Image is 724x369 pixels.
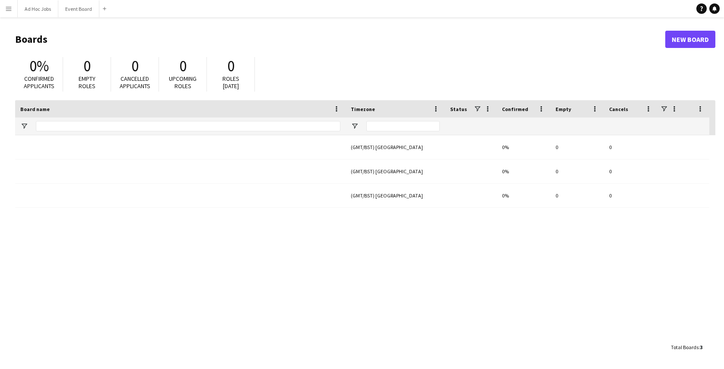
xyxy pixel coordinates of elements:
[497,135,550,159] div: 0%
[58,0,99,17] button: Event Board
[671,339,702,356] div: :
[550,159,604,183] div: 0
[700,344,702,350] span: 3
[450,106,467,112] span: Status
[346,135,445,159] div: (GMT/BST) [GEOGRAPHIC_DATA]
[79,75,95,90] span: Empty roles
[665,31,715,48] a: New Board
[550,135,604,159] div: 0
[604,159,657,183] div: 0
[169,75,197,90] span: Upcoming roles
[24,75,54,90] span: Confirmed applicants
[120,75,150,90] span: Cancelled applicants
[227,57,235,76] span: 0
[36,121,340,131] input: Board name Filter Input
[502,106,528,112] span: Confirmed
[497,184,550,207] div: 0%
[83,57,91,76] span: 0
[222,75,239,90] span: Roles [DATE]
[550,184,604,207] div: 0
[351,106,375,112] span: Timezone
[29,57,49,76] span: 0%
[20,122,28,130] button: Open Filter Menu
[346,159,445,183] div: (GMT/BST) [GEOGRAPHIC_DATA]
[351,122,359,130] button: Open Filter Menu
[15,33,665,46] h1: Boards
[671,344,699,350] span: Total Boards
[604,135,657,159] div: 0
[18,0,58,17] button: Ad Hoc Jobs
[609,106,628,112] span: Cancels
[346,184,445,207] div: (GMT/BST) [GEOGRAPHIC_DATA]
[604,184,657,207] div: 0
[20,106,50,112] span: Board name
[556,106,571,112] span: Empty
[366,121,440,131] input: Timezone Filter Input
[131,57,139,76] span: 0
[179,57,187,76] span: 0
[497,159,550,183] div: 0%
